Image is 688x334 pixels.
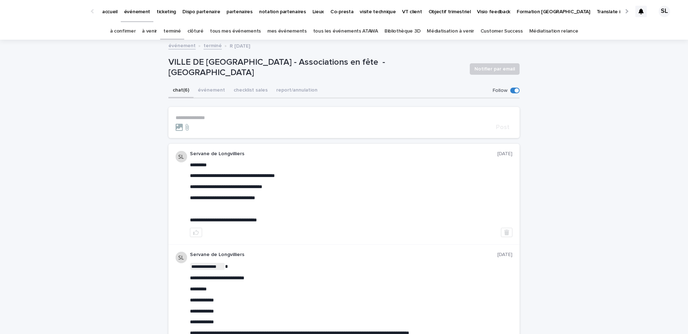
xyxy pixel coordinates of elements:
[190,151,497,157] p: Servane de Longvilliers
[230,41,250,49] p: R [DATE]
[384,23,420,40] a: Bibliothèque 3D
[529,23,578,40] a: Médiatisation relance
[470,63,520,75] button: Notifier par email
[210,23,261,40] a: tous mes événements
[493,88,507,94] p: Follow
[497,151,512,157] p: [DATE]
[493,124,512,131] button: Post
[496,124,510,131] span: Post
[163,23,181,40] a: terminé
[313,23,378,40] a: tous les événements ATAWA
[193,83,229,98] button: événement
[187,23,204,40] a: clôturé
[267,23,307,40] a: mes événements
[481,23,523,40] a: Customer Success
[190,252,497,258] p: Servane de Longvilliers
[204,41,222,49] a: terminé
[190,228,202,237] button: like this post
[168,83,193,98] button: chat (6)
[168,57,464,78] p: VILLE DE [GEOGRAPHIC_DATA] - Associations en fête - [GEOGRAPHIC_DATA]
[497,252,512,258] p: [DATE]
[474,65,515,73] span: Notifier par email
[272,83,322,98] button: report/annulation
[659,6,670,17] div: SL
[110,23,136,40] a: à confirmer
[142,23,157,40] a: à venir
[168,41,196,49] a: événement
[14,4,84,19] img: Ls34BcGeRexTGTNfXpUC
[501,228,512,237] button: Delete post
[229,83,272,98] button: checklist sales
[427,23,474,40] a: Médiatisation à venir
